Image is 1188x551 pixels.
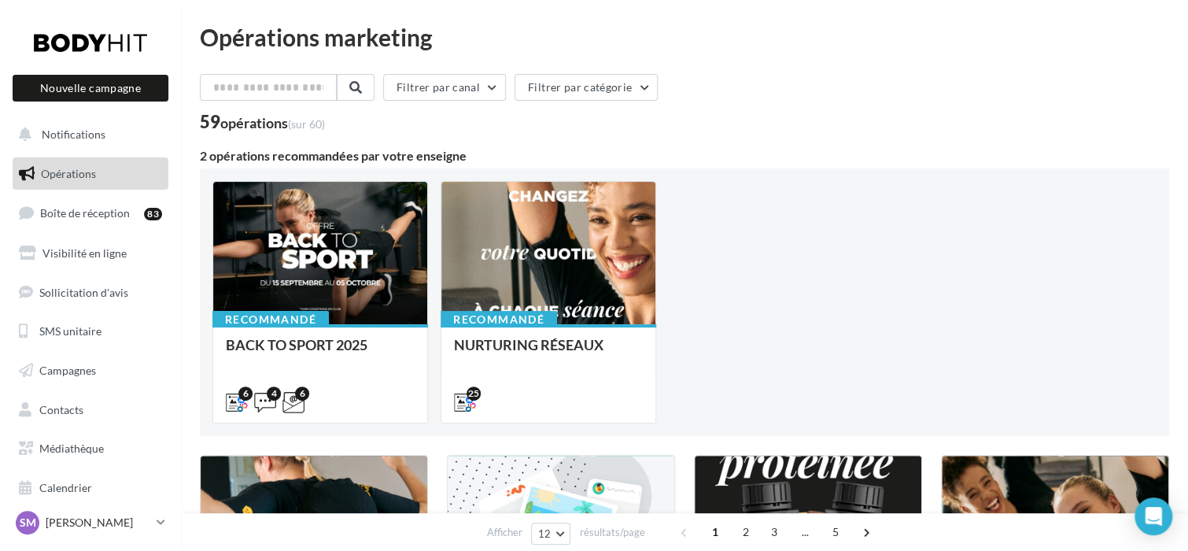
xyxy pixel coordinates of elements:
[531,523,571,545] button: 12
[9,394,172,427] a: Contacts
[212,311,329,328] div: Recommandé
[42,246,127,260] span: Visibilité en ligne
[144,208,162,220] div: 83
[39,481,92,494] span: Calendrier
[733,520,758,545] span: 2
[792,520,817,545] span: ...
[9,118,165,151] button: Notifications
[9,354,172,387] a: Campagnes
[13,508,168,538] a: SM [PERSON_NAME]
[703,520,728,545] span: 1
[39,403,83,416] span: Contacts
[295,386,309,401] div: 6
[39,442,104,455] span: Médiathèque
[9,315,172,348] a: SMS unitaire
[13,75,168,102] button: Nouvelle campagne
[9,432,172,465] a: Médiathèque
[20,515,36,531] span: SM
[220,116,325,130] div: opérations
[441,311,557,328] div: Recommandé
[9,157,172,190] a: Opérations
[40,206,130,220] span: Boîte de réception
[487,525,522,540] span: Afficher
[762,520,787,545] span: 3
[46,515,150,531] p: [PERSON_NAME]
[39,364,96,377] span: Campagnes
[9,276,172,309] a: Sollicitation d'avis
[41,167,96,180] span: Opérations
[42,128,105,141] span: Notifications
[1135,497,1172,535] div: Open Intercom Messenger
[383,74,506,101] button: Filtrer par canal
[515,74,658,101] button: Filtrer par catégorie
[9,196,172,230] a: Boîte de réception83
[288,117,325,131] span: (sur 60)
[538,527,552,540] span: 12
[467,386,481,401] div: 25
[200,113,325,131] div: 59
[267,386,281,401] div: 4
[9,237,172,270] a: Visibilité en ligne
[39,324,101,338] span: SMS unitaire
[200,25,1169,49] div: Opérations marketing
[39,285,128,298] span: Sollicitation d'avis
[226,337,415,368] div: BACK TO SPORT 2025
[200,150,1169,162] div: 2 opérations recommandées par votre enseigne
[823,520,848,545] span: 5
[238,386,253,401] div: 6
[9,471,172,505] a: Calendrier
[454,337,643,368] div: NURTURING RÉSEAUX
[579,525,644,540] span: résultats/page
